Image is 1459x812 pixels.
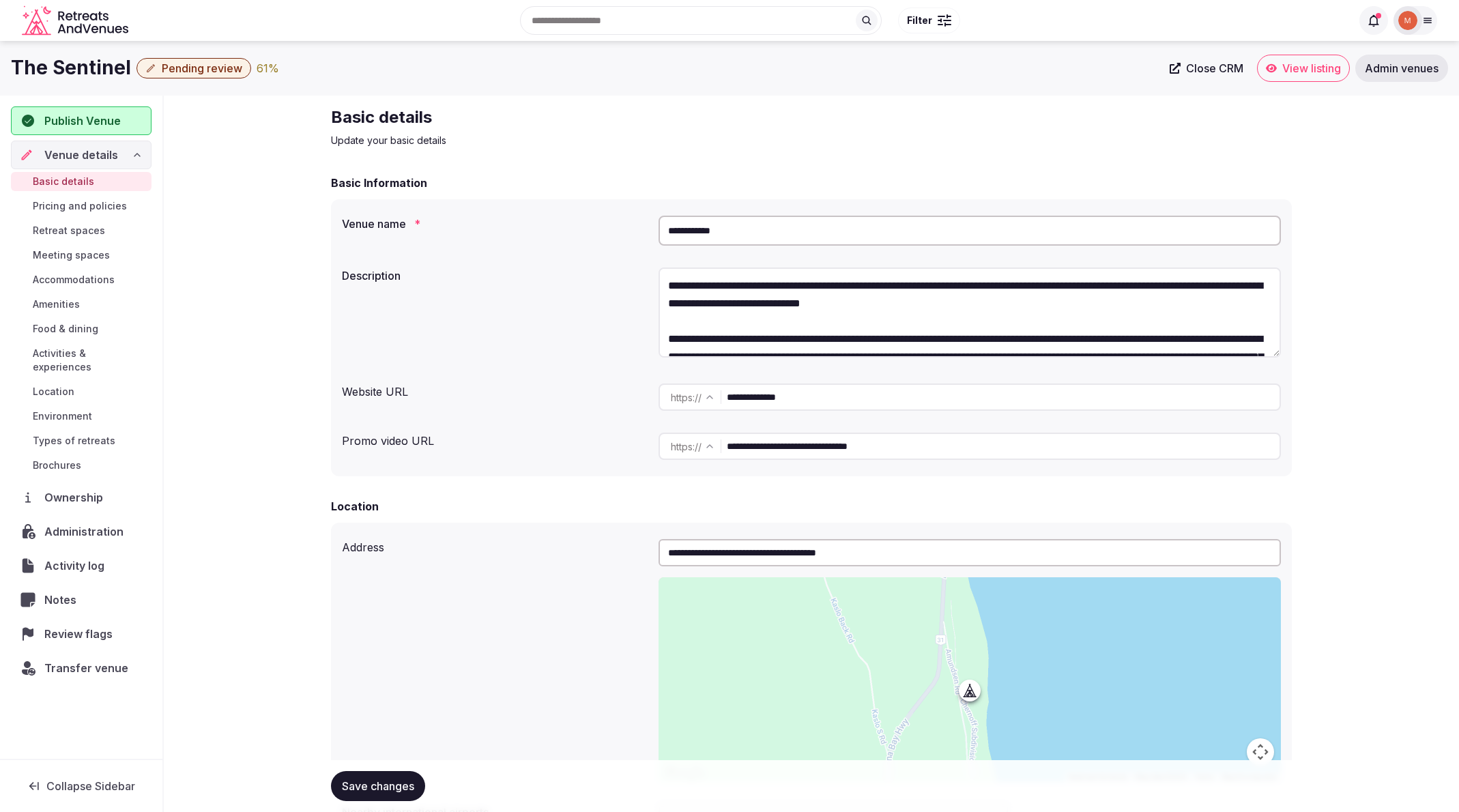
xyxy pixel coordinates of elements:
button: 61% [257,60,279,76]
span: Food & dining [33,322,98,336]
span: Admin venues [1365,61,1439,75]
span: Venue details [44,147,118,163]
div: Website URL [342,378,648,400]
a: Meeting spaces [11,246,151,265]
button: Filter [898,8,960,33]
span: Amenities [33,298,80,311]
a: Ownership [11,483,151,512]
span: Save changes [342,779,414,793]
span: Administration [44,523,129,540]
a: Location [11,382,151,401]
span: Collapse Sidebar [46,779,135,793]
span: Pricing and policies [33,199,127,213]
button: Publish Venue [11,106,151,135]
a: Types of retreats [11,431,151,450]
h2: Location [331,498,379,514]
a: Accommodations [11,270,151,289]
a: Brochures [11,456,151,475]
div: 61 % [257,60,279,76]
a: Activity log [11,551,151,580]
a: Review flags [11,620,151,648]
h1: The Sentinel [11,55,131,81]
label: Venue name [342,218,648,229]
svg: Retreats and Venues company logo [22,5,131,36]
span: Notes [44,592,82,608]
span: Basic details [33,175,94,188]
a: Food & dining [11,319,151,338]
h2: Basic Information [331,175,427,191]
a: Administration [11,517,151,546]
span: Retreat spaces [33,224,105,237]
a: Close CRM [1161,55,1252,82]
a: Admin venues [1355,55,1448,82]
a: View listing [1257,55,1350,82]
a: Activities & experiences [11,344,151,377]
a: Basic details [11,172,151,191]
button: Pending review [136,58,251,78]
div: Promo video URL [342,427,648,449]
span: Review flags [44,626,118,642]
span: Location [33,385,74,398]
span: Meeting spaces [33,248,110,262]
span: Activities & experiences [33,347,146,374]
a: Environment [11,407,151,426]
span: Ownership [44,489,109,506]
span: Close CRM [1186,61,1243,75]
button: Collapse Sidebar [11,771,151,801]
button: Save changes [331,771,425,801]
button: Map camera controls [1247,738,1274,766]
a: Visit the homepage [22,5,131,36]
span: Activity log [44,557,110,574]
button: Transfer venue [11,654,151,682]
span: Environment [33,409,92,423]
span: Pending review [162,61,242,75]
div: Address [342,534,648,555]
h2: Basic details [331,106,790,128]
a: Retreat spaces [11,221,151,240]
span: Brochures [33,459,81,472]
span: Accommodations [33,273,115,287]
span: Transfer venue [44,660,128,676]
a: Amenities [11,295,151,314]
img: Mark Fromson [1398,11,1417,30]
a: Notes [11,585,151,614]
span: Types of retreats [33,434,115,448]
span: Publish Venue [44,113,121,129]
a: Pricing and policies [11,197,151,216]
span: Filter [907,14,932,27]
p: Update your basic details [331,134,790,147]
label: Description [342,270,648,281]
span: View listing [1282,61,1341,75]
